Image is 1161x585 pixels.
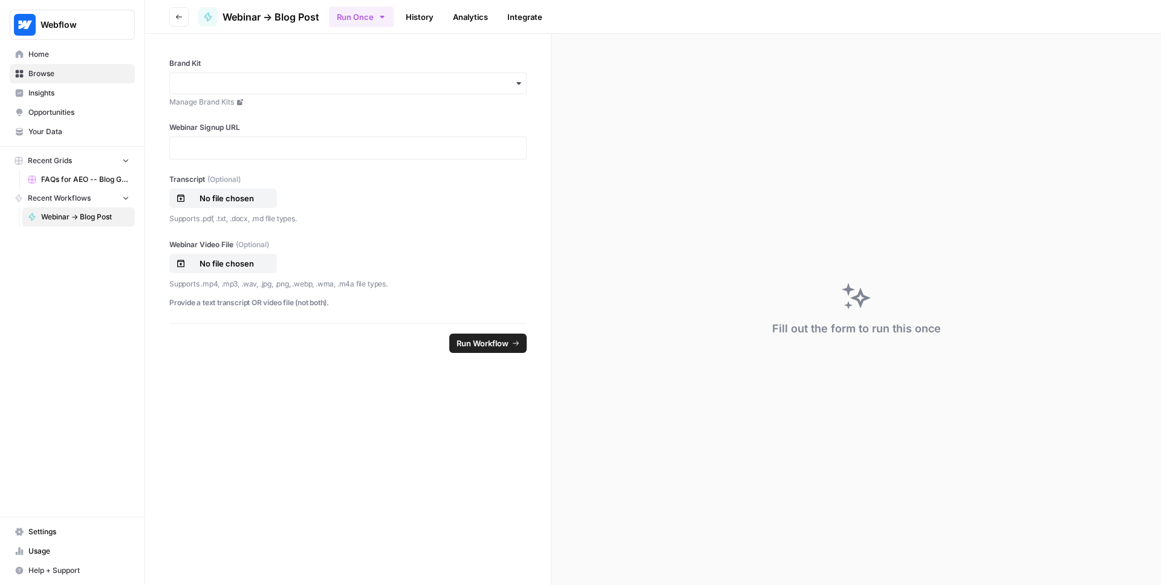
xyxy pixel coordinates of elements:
a: Webinar -> Blog Post [22,207,135,227]
label: Webinar Signup URL [169,122,527,133]
span: Webinar -> Blog Post [223,10,319,24]
a: History [398,7,441,27]
a: Usage [10,541,135,561]
span: Opportunities [28,107,129,118]
p: Supports .mp4, .mp3, .wav, .jpg, .png, .webp, .wma, .m4a file types. [169,278,527,290]
label: Brand Kit [169,58,527,69]
span: Insights [28,88,129,99]
span: (Optional) [207,174,241,185]
strong: Provide a text transcript OR video file (not both). [169,298,329,307]
p: No file chosen [188,257,265,270]
span: Help + Support [28,565,129,576]
span: Recent Workflows [28,193,91,204]
label: Transcript [169,174,527,185]
span: Home [28,49,129,60]
button: Run Workflow [449,334,527,353]
span: Run Workflow [457,337,509,349]
a: Insights [10,83,135,103]
span: Your Data [28,126,129,137]
a: FAQs for AEO -- Blog Grid [22,170,135,189]
a: Webinar -> Blog Post [198,7,319,27]
button: Help + Support [10,561,135,580]
a: Home [10,45,135,64]
a: Your Data [10,122,135,141]
a: Analytics [446,7,495,27]
a: Manage Brand Kits [169,97,527,108]
span: Webinar -> Blog Post [41,212,129,222]
span: (Optional) [236,239,269,250]
button: Recent Grids [10,152,135,170]
span: Usage [28,546,129,557]
a: Browse [10,64,135,83]
button: Recent Workflows [10,189,135,207]
span: Webflow [41,19,114,31]
p: No file chosen [188,192,265,204]
span: Settings [28,526,129,537]
div: Fill out the form to run this once [772,320,941,337]
button: Run Once [329,7,394,27]
span: FAQs for AEO -- Blog Grid [41,174,129,185]
button: No file chosen [169,254,277,273]
img: Webflow Logo [14,14,36,36]
span: Recent Grids [28,155,72,166]
a: Settings [10,522,135,541]
label: Webinar Video File [169,239,527,250]
a: Integrate [500,7,550,27]
a: Opportunities [10,103,135,122]
span: Browse [28,68,129,79]
p: Supports .pdf, .txt, .docx, .md file types. [169,213,527,225]
button: No file chosen [169,189,277,208]
button: Workspace: Webflow [10,10,135,40]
